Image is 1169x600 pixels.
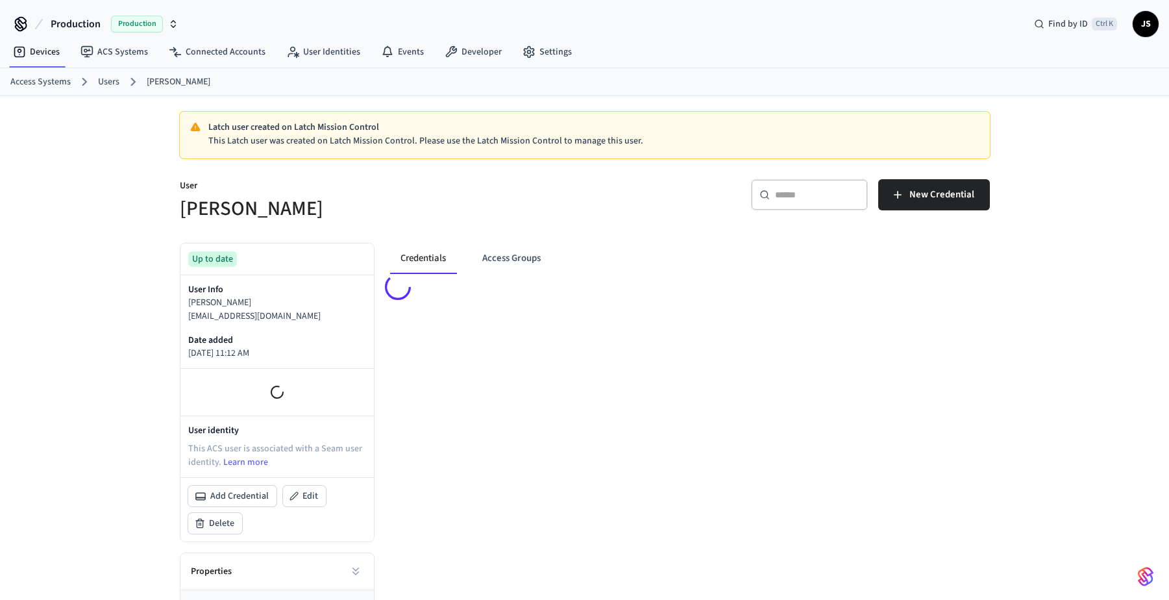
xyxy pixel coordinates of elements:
a: Users [98,75,119,89]
button: Delete [188,513,242,534]
a: Events [371,40,434,64]
h2: Properties [191,565,232,578]
img: SeamLogoGradient.69752ec5.svg [1138,566,1153,587]
p: User identity [188,424,366,437]
a: Access Systems [10,75,71,89]
p: This Latch user was created on Latch Mission Control. Please use the Latch Mission Control to man... [208,134,979,148]
p: Latch user created on Latch Mission Control [208,121,979,134]
a: ACS Systems [70,40,158,64]
span: New Credential [909,186,974,203]
span: Edit [302,490,318,503]
a: [PERSON_NAME] [147,75,210,89]
h5: [PERSON_NAME] [180,195,577,222]
span: Production [111,16,163,32]
p: [EMAIL_ADDRESS][DOMAIN_NAME] [188,310,366,323]
p: User [180,179,577,195]
button: Access Groups [472,243,551,274]
button: New Credential [878,179,990,210]
a: Settings [512,40,582,64]
p: [PERSON_NAME] [188,296,366,310]
a: User Identities [276,40,371,64]
span: Production [51,16,101,32]
p: User Info [188,283,366,296]
p: Date added [188,334,366,347]
span: JS [1134,12,1157,36]
p: [DATE] 11:12 AM [188,347,366,360]
button: JS [1133,11,1159,37]
span: Add Credential [210,490,269,503]
div: Up to date [188,251,237,267]
button: Credentials [390,243,456,274]
button: Edit [283,486,326,506]
button: Add Credential [188,486,277,506]
p: This ACS user is associated with a Seam user identity. [188,442,366,469]
div: Find by IDCtrl K [1024,12,1127,36]
span: Delete [209,517,234,530]
span: Find by ID [1048,18,1088,31]
a: Connected Accounts [158,40,276,64]
a: Developer [434,40,512,64]
a: Devices [3,40,70,64]
span: Ctrl K [1092,18,1117,31]
a: Learn more [223,456,268,469]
